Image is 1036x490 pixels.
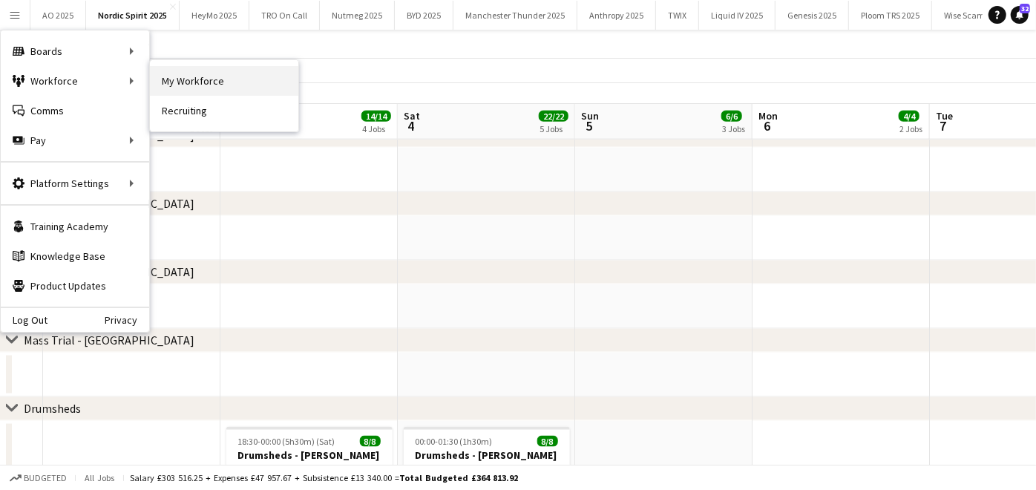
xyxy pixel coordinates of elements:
a: Recruiting [150,96,298,125]
span: 18:30-00:00 (5h30m) (Sat) [238,436,335,447]
div: Drumsheds [24,401,81,416]
span: 22/22 [539,111,568,122]
div: 5 Jobs [540,123,568,134]
a: My Workforce [150,66,298,96]
span: 5 [579,117,599,134]
div: Salary £303 516.25 + Expenses £47 957.67 + Subsistence £13 340.00 = [130,472,518,483]
a: Privacy [105,314,149,326]
button: AO 2025 [30,1,86,30]
h3: Drumsheds - [PERSON_NAME] Presents Nextup [226,448,393,475]
span: Total Budgeted £364 813.92 [399,472,518,483]
span: 00:00-01:30 (1h30m) [416,436,493,447]
span: 8/8 [537,436,558,447]
button: TWIX [656,1,699,30]
span: 4 [401,117,420,134]
span: 6/6 [721,111,742,122]
span: Tue [936,109,953,122]
span: 8/8 [360,436,381,447]
span: All jobs [82,472,117,483]
a: Training Academy [1,212,149,241]
button: Wise Scam [932,1,997,30]
button: BYD 2025 [395,1,453,30]
span: 7 [934,117,953,134]
span: Budgeted [24,473,67,483]
button: Genesis 2025 [776,1,849,30]
span: 6 [756,117,778,134]
span: Mon [758,109,778,122]
button: Nutmeg 2025 [320,1,395,30]
div: Boards [1,36,149,66]
button: Nordic Spirit 2025 [86,1,180,30]
div: Mass Trial - [GEOGRAPHIC_DATA] [24,333,194,347]
div: 4 Jobs [362,123,390,134]
div: 2 Jobs [899,123,922,134]
button: TRO On Call [249,1,320,30]
a: Log Out [1,314,47,326]
a: Knowledge Base [1,241,149,271]
span: 14/14 [361,111,391,122]
div: 3 Jobs [722,123,745,134]
div: Pay [1,125,149,155]
a: Product Updates [1,271,149,301]
span: Sat [404,109,420,122]
button: Manchester Thunder 2025 [453,1,577,30]
span: 4/4 [899,111,919,122]
button: Budgeted [7,470,69,486]
button: Anthropy 2025 [577,1,656,30]
div: Platform Settings [1,169,149,198]
button: HeyMo 2025 [180,1,249,30]
div: Workforce [1,66,149,96]
button: Ploom TRS 2025 [849,1,932,30]
span: 32 [1020,4,1030,13]
button: Liquid IV 2025 [699,1,776,30]
a: 32 [1011,6,1029,24]
a: Comms [1,96,149,125]
h3: Drumsheds - [PERSON_NAME] Presents Nextup [404,448,570,475]
span: Sun [581,109,599,122]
